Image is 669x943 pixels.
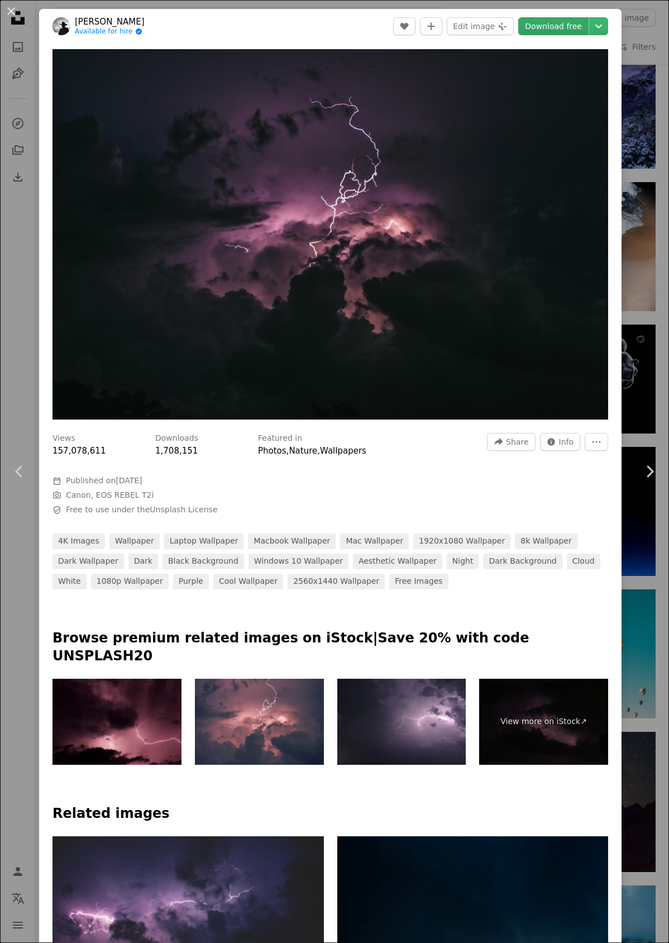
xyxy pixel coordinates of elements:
[447,554,479,569] a: night
[52,922,324,932] a: lightning strike
[540,433,581,451] button: Stats about this image
[66,476,142,485] span: Published on
[487,433,535,451] button: Share this image
[173,574,209,589] a: purple
[195,679,324,765] img: Lightning bolt capture during thunderstorm
[75,27,145,36] a: Available for hire
[515,534,577,549] a: 8k wallpaper
[340,534,409,549] a: mac wallpaper
[483,554,562,569] a: dark background
[116,476,142,485] time: May 12, 2015 at 9:30:47 AM CDT
[213,574,283,589] a: cool wallpaper
[52,630,608,665] p: Browse premium related images on iStock | Save 20% with code UNSPLASH20
[288,574,385,589] a: 2560x1440 wallpaper
[559,434,574,450] span: Info
[413,534,510,549] a: 1920x1080 wallpaper
[163,554,244,569] a: black background
[337,679,466,765] img: Low Angle View Of Lightning
[66,490,154,501] button: Canon, EOS REBEL T2i
[506,434,528,450] span: Share
[518,17,589,35] a: Download free
[585,433,608,451] button: More Actions
[447,17,514,35] button: Edit image
[75,16,145,27] a: [PERSON_NAME]
[109,534,160,549] a: wallpaper
[52,679,181,765] img: Nature
[66,504,218,516] span: Free to use under the
[286,446,289,456] span: ,
[289,446,317,456] a: Nature
[320,446,366,456] a: Wallpapers
[128,554,158,569] a: dark
[52,554,124,569] a: dark wallpaper
[52,433,75,444] h3: Views
[393,17,415,35] button: Like
[52,49,608,420] img: photography of lightning storm
[52,446,106,456] span: 157,078,611
[249,554,348,569] a: windows 10 wallpaper
[52,574,87,589] a: white
[52,49,608,420] button: Zoom in on this image
[155,433,198,444] h3: Downloads
[317,446,320,456] span: ,
[52,805,608,823] h4: Related images
[420,17,442,35] button: Add to Collection
[258,433,302,444] h3: Featured in
[155,446,198,456] span: 1,708,151
[164,534,244,549] a: laptop wallpaper
[258,446,286,456] a: Photos
[630,418,669,525] a: Next
[91,574,169,589] a: 1080p wallpaper
[479,679,608,765] a: View more on iStock↗
[567,554,600,569] a: cloud
[52,534,105,549] a: 4K Images
[589,17,608,35] button: Choose download size
[150,505,217,514] a: Unsplash License
[248,534,336,549] a: macbook wallpaper
[353,554,442,569] a: aesthetic wallpaper
[389,574,448,589] a: Free images
[52,17,70,35] img: Go to Breno Machado's profile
